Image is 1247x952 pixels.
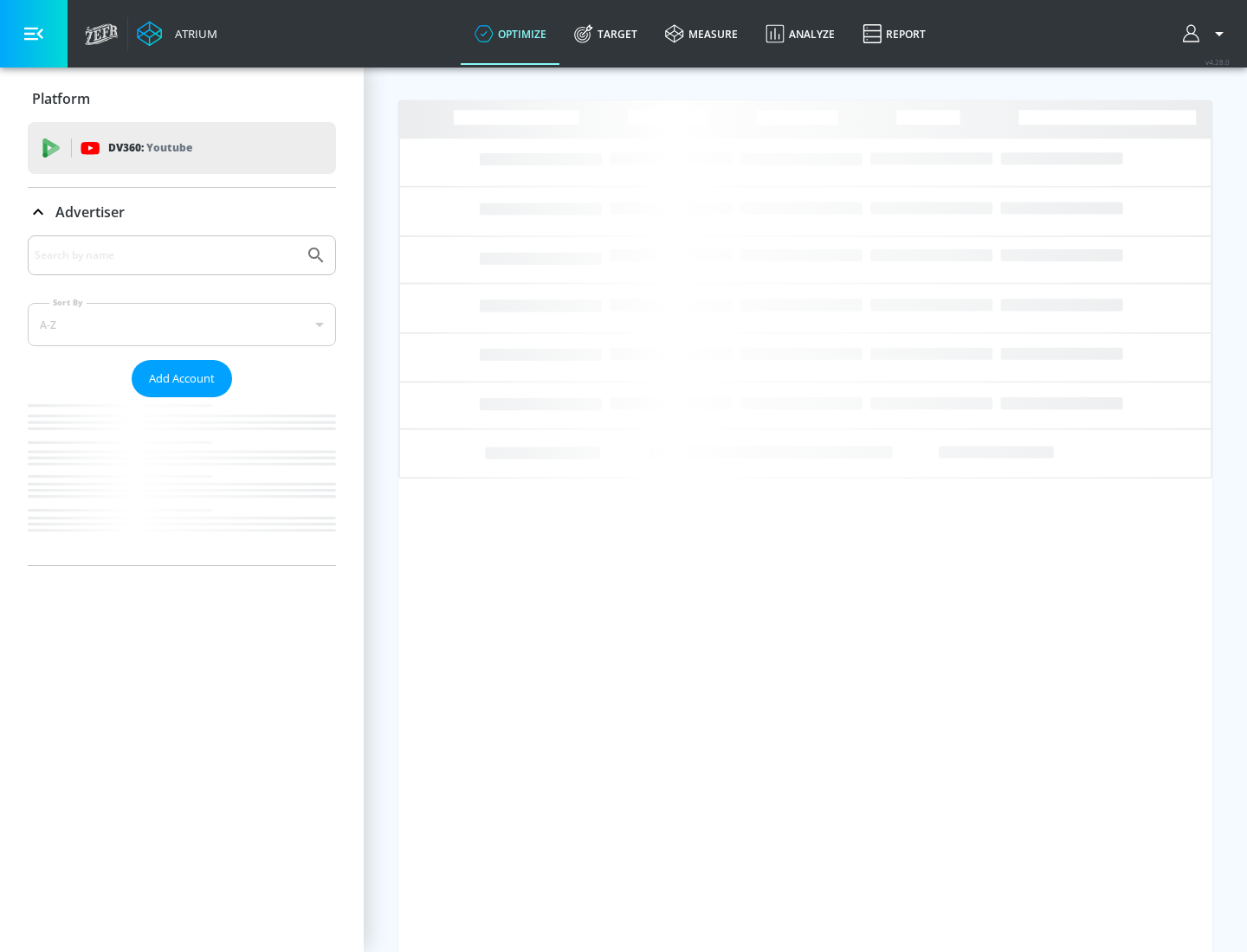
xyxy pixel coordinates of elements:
nav: list of Advertiser [28,397,336,565]
a: Analyze [752,3,849,65]
a: Target [560,3,651,65]
span: Add Account [149,369,215,389]
a: Report [849,3,940,65]
a: Atrium [137,21,217,47]
span: v 4.28.0 [1205,57,1230,67]
div: Advertiser [28,188,336,236]
p: Platform [32,89,90,108]
label: Sort By [49,297,87,308]
div: Advertiser [28,235,336,565]
div: Atrium [168,26,217,42]
div: A-Z [28,303,336,346]
input: Search by name [35,244,297,267]
button: Add Account [132,360,232,397]
div: DV360: Youtube [28,122,336,174]
div: Platform [28,74,336,123]
p: Advertiser [55,203,125,222]
p: Youtube [146,138,192,157]
a: measure [651,3,752,65]
a: optimize [461,3,560,65]
p: DV360: [108,138,192,158]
